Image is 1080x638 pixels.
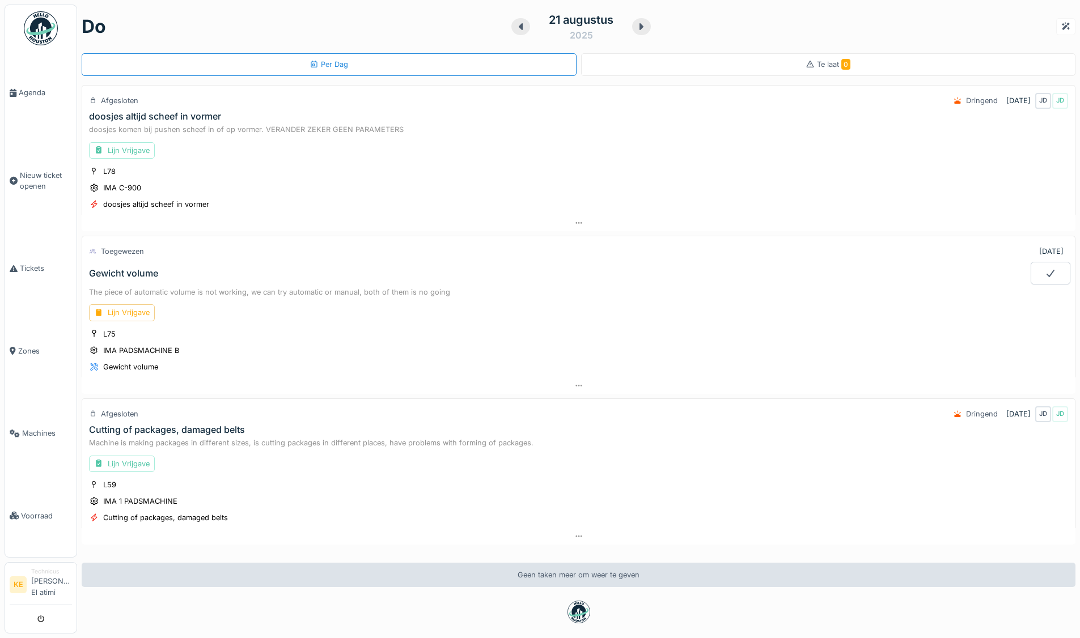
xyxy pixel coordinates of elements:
[567,601,590,623] img: badge-BVDL4wpA.svg
[19,87,72,98] span: Agenda
[24,11,58,45] img: Badge_color-CXgf-gQk.svg
[101,246,144,257] div: Toegewezen
[89,304,155,321] div: Lijn Vrijgave
[5,310,77,392] a: Zones
[103,199,209,210] div: doosjes altijd scheef in vormer
[5,52,77,134] a: Agenda
[89,287,1068,297] div: The piece of automatic volume is not working, we can try automatic or manual, both of them is no ...
[1035,93,1051,109] div: JD
[103,496,177,507] div: IMA 1 PADSMACHINE
[89,437,1068,448] div: Machine is making packages in different sizes, is cutting packages in different places, have prob...
[103,329,116,339] div: L75
[1052,406,1068,422] div: JD
[1052,93,1068,109] div: JD
[1006,409,1031,419] div: [DATE]
[20,170,72,192] span: Nieuw ticket openen
[89,424,245,435] div: Cutting of packages, damaged belts
[966,95,998,106] div: Dringend
[101,409,138,419] div: Afgesloten
[5,392,77,474] a: Machines
[20,263,72,274] span: Tickets
[89,268,158,279] div: Gewicht volume
[5,475,77,557] a: Voorraad
[841,59,850,70] span: 0
[22,428,72,439] span: Machines
[82,563,1075,587] div: Geen taken meer om weer te geven
[5,134,77,227] a: Nieuw ticket openen
[21,511,72,521] span: Voorraad
[101,95,138,106] div: Afgesloten
[103,512,228,523] div: Cutting of packages, damaged belts
[1035,406,1051,422] div: JD
[103,182,141,193] div: IMA C-900
[310,59,348,70] div: Per Dag
[31,567,72,602] li: [PERSON_NAME] El atimi
[89,142,155,159] div: Lijn Vrijgave
[5,227,77,309] a: Tickets
[966,409,998,419] div: Dringend
[18,346,72,356] span: Zones
[549,11,613,28] div: 21 augustus
[10,567,72,605] a: KE Technicus[PERSON_NAME] El atimi
[1006,95,1031,106] div: [DATE]
[570,28,593,42] div: 2025
[103,479,116,490] div: L59
[103,361,158,372] div: Gewicht volume
[1039,246,1064,257] div: [DATE]
[89,111,221,122] div: doosjes altijd scheef in vormer
[103,166,116,177] div: L78
[89,456,155,472] div: Lijn Vrijgave
[82,16,106,37] h1: do
[89,124,1068,135] div: doosjes komen bij pushen scheef in of op vormer. VERANDER ZEKER GEEN PARAMETERS
[817,60,850,69] span: Te laat
[31,567,72,576] div: Technicus
[10,576,27,593] li: KE
[103,345,179,356] div: IMA PADSMACHINE B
